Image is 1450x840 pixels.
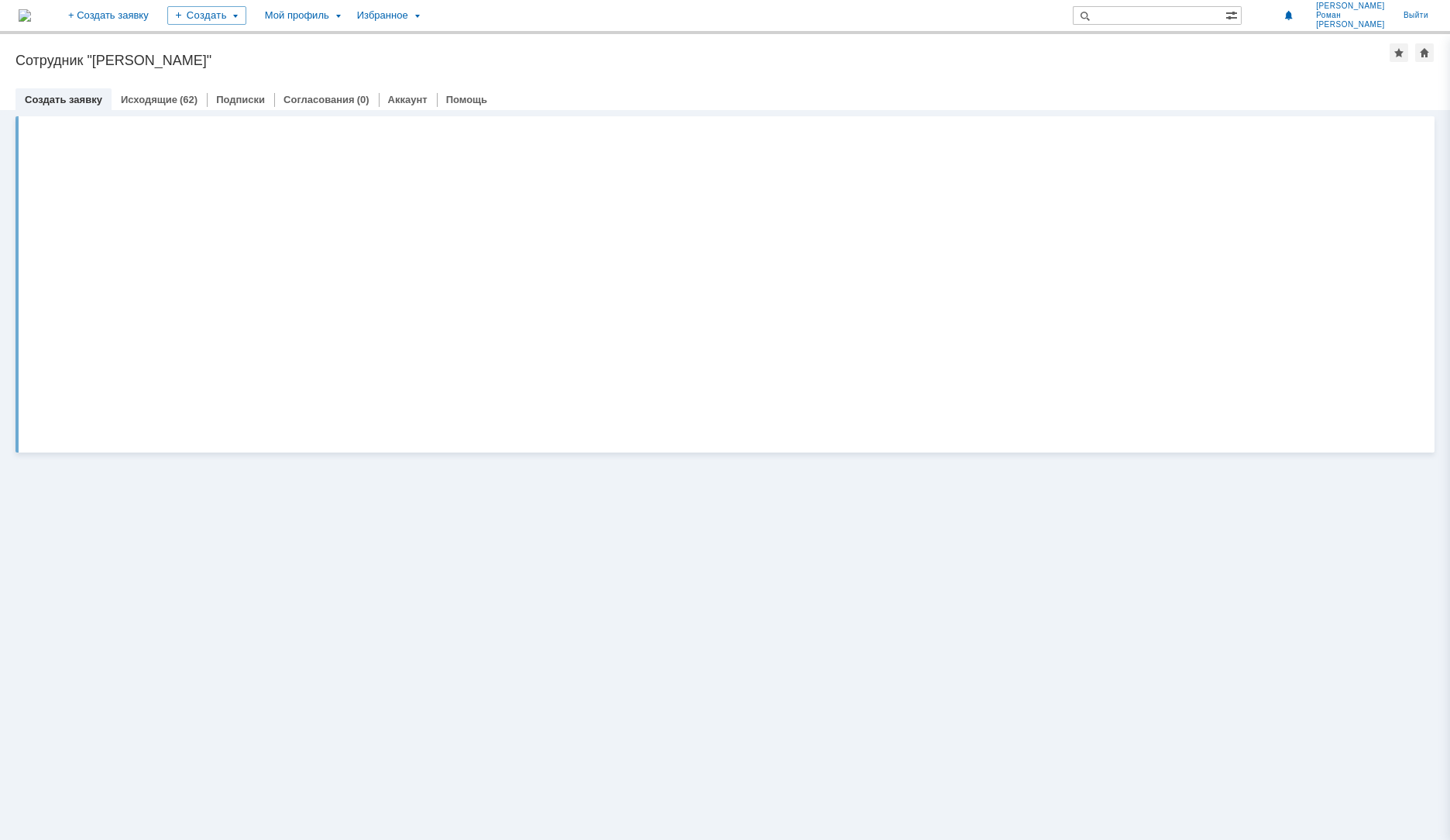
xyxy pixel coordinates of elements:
[446,94,487,105] a: Помощь
[19,9,31,22] a: Перейти на домашнюю страницу
[15,53,1390,68] div: Сотрудник "[PERSON_NAME]"
[283,94,355,105] a: Согласования
[167,6,246,25] div: Создать
[1316,2,1385,11] span: [PERSON_NAME]
[180,94,198,105] div: (62)
[216,94,265,105] a: Подписки
[1316,20,1385,29] span: [PERSON_NAME]
[1225,7,1241,22] span: Расширенный поиск
[388,94,428,105] a: Аккаунт
[1316,11,1385,20] span: Роман
[19,9,31,22] img: logo
[357,94,369,105] div: (0)
[121,94,177,105] a: Исходящие
[25,94,102,105] a: Создать заявку
[1390,43,1408,62] div: Добавить в избранное
[1415,43,1434,62] div: Сделать домашней страницей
